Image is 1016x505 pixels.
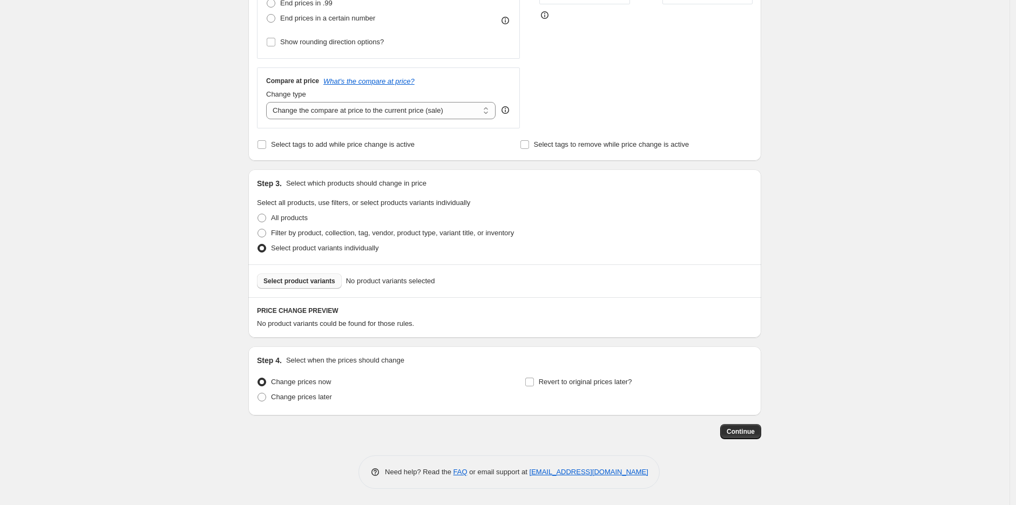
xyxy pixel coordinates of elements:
a: [EMAIL_ADDRESS][DOMAIN_NAME] [530,468,648,476]
span: Change prices later [271,393,332,401]
h6: PRICE CHANGE PREVIEW [257,306,753,315]
span: Revert to original prices later? [539,378,632,386]
h2: Step 4. [257,355,282,366]
span: Filter by product, collection, tag, vendor, product type, variant title, or inventory [271,229,514,237]
span: Show rounding direction options? [280,38,384,46]
span: Select product variants individually [271,244,378,252]
p: Select which products should change in price [286,178,426,189]
span: Need help? Read the [385,468,453,476]
button: Select product variants [257,274,342,289]
span: No product variants selected [346,276,435,286]
span: Select tags to add while price change is active [271,140,415,148]
span: No product variants could be found for those rules. [257,319,414,327]
span: End prices in a certain number [280,14,375,22]
span: Select all products, use filters, or select products variants individually [257,199,470,207]
a: FAQ [453,468,468,476]
span: or email support at [468,468,530,476]
span: Select tags to remove while price change is active [534,140,689,148]
span: All products [271,214,308,222]
span: Select product variants [263,277,335,285]
h3: Compare at price [266,77,319,85]
span: Continue [727,427,755,436]
button: Continue [720,424,761,439]
button: What's the compare at price? [323,77,415,85]
p: Select when the prices should change [286,355,404,366]
h2: Step 3. [257,178,282,189]
span: Change prices now [271,378,331,386]
div: help [500,105,511,115]
span: Change type [266,90,306,98]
